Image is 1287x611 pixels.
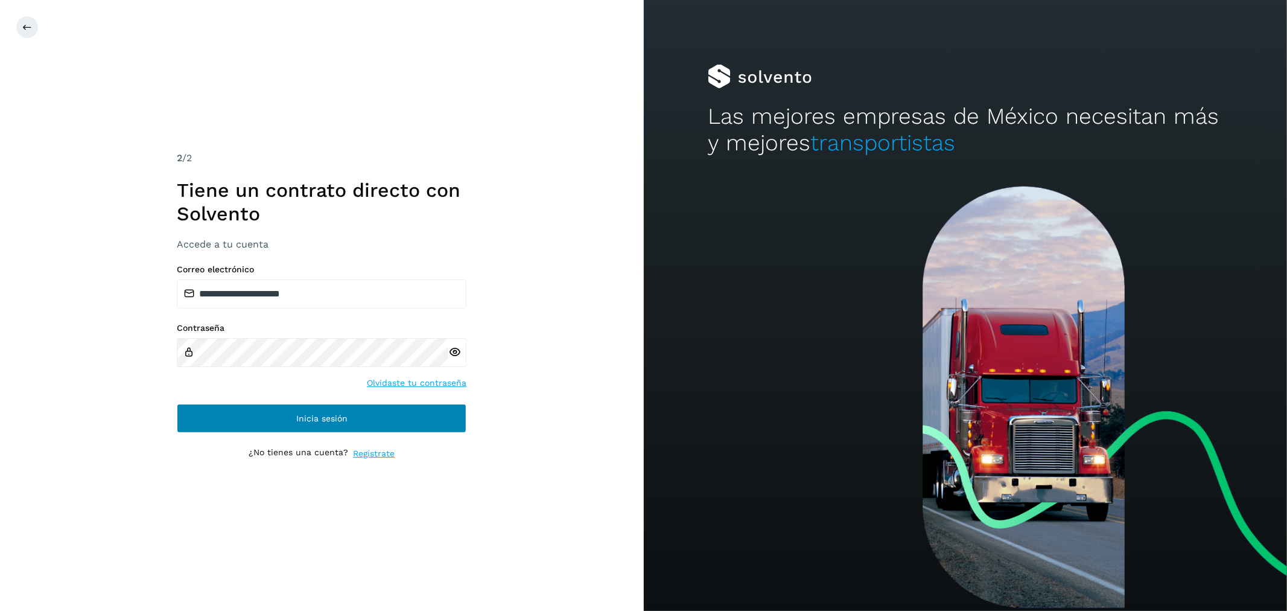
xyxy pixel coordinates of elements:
[177,264,466,275] label: Correo electrónico
[353,447,395,460] a: Regístrate
[177,151,466,165] div: /2
[177,404,466,433] button: Inicia sesión
[177,152,182,164] span: 2
[177,323,466,333] label: Contraseña
[708,103,1222,157] h2: Las mejores empresas de México necesitan más y mejores
[249,447,348,460] p: ¿No tienes una cuenta?
[177,179,466,225] h1: Tiene un contrato directo con Solvento
[177,238,466,250] h3: Accede a tu cuenta
[296,414,348,423] span: Inicia sesión
[367,377,466,389] a: Olvidaste tu contraseña
[810,130,955,156] span: transportistas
